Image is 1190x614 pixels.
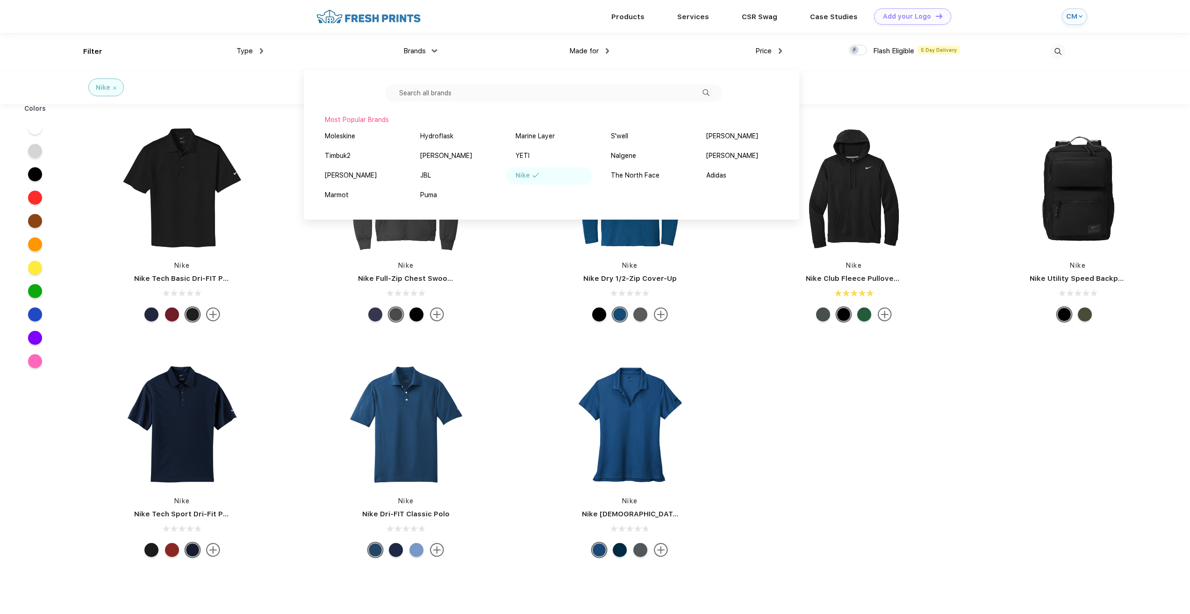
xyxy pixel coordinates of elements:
[516,131,555,141] div: Marine Layer
[120,127,244,251] img: func=resize&h=266
[344,363,468,487] img: func=resize&h=266
[611,151,636,161] div: Nalgene
[165,543,179,557] div: Team Red
[325,151,351,161] div: Timbuk2
[532,173,539,178] img: filter_selected.svg
[703,89,710,96] img: filter_dropdown_search.svg
[1078,307,1092,321] div: Cargo Khaki
[325,190,349,200] div: Marmot
[633,307,647,321] div: Black Heather
[420,151,472,161] div: [PERSON_NAME]
[403,47,426,55] span: Brands
[83,46,102,57] div: Filter
[755,47,772,55] span: Price
[420,190,437,200] div: Puma
[622,262,638,269] a: Nike
[362,510,450,518] a: Nike Dri-FIT Classic Polo
[1050,44,1066,59] img: desktop_search.svg
[633,543,647,557] div: Anthracite
[936,14,942,19] img: DT
[144,307,158,321] div: Midnight Navy
[17,104,53,114] div: Colors
[677,13,709,21] a: Services
[582,510,781,518] a: Nike [DEMOGRAPHIC_DATA] Dri-FIT Micro Pique 2.0 Polo
[409,543,423,557] div: Light Blue
[385,84,723,102] input: Search all brands
[398,497,414,505] a: Nike
[1070,262,1086,269] a: Nike
[314,8,423,25] img: fo%20logo%202.webp
[389,543,403,557] div: Midnight Navy
[144,543,158,557] div: Black
[706,151,758,161] div: [PERSON_NAME]
[96,83,110,93] div: Nike
[706,171,726,180] div: Adidas
[654,543,668,557] img: more.svg
[742,13,777,21] a: CSR Swag
[516,151,530,161] div: YETI
[420,171,431,180] div: JBL
[113,86,116,90] img: filter_cancel.svg
[186,307,200,321] div: Black
[592,307,606,321] div: Black
[583,274,677,283] a: Nike Dry 1/2-Zip Cover-Up
[611,171,660,180] div: The North Face
[420,131,453,141] div: Hydroflask
[237,47,253,55] span: Type
[358,274,482,283] a: Nike Full-Zip Chest Swoosh Jacket
[174,262,190,269] a: Nike
[206,543,220,557] img: more.svg
[873,47,914,55] span: Flash Eligible
[409,307,423,321] div: Black
[398,262,414,269] a: Nike
[368,307,382,321] div: Midnight Navy
[654,307,668,321] img: more.svg
[174,497,190,505] a: Nike
[706,131,758,141] div: [PERSON_NAME]
[1079,14,1082,18] img: arrow_down_blue.svg
[883,13,931,21] div: Add your Logo
[430,307,444,321] img: more.svg
[432,49,437,52] img: dropdown.png
[368,543,382,557] div: Court Blue
[846,262,862,269] a: Nike
[779,48,782,54] img: dropdown.png
[325,171,377,180] div: [PERSON_NAME]
[878,307,892,321] img: more.svg
[1066,13,1076,21] div: CM
[622,497,638,505] a: Nike
[568,363,692,487] img: func=resize&h=266
[592,543,606,557] div: Gym Blue
[165,307,179,321] div: Team Red
[389,307,403,321] div: Anthracite
[206,307,220,321] img: more.svg
[792,127,916,251] img: func=resize&h=266
[134,274,234,283] a: Nike Tech Basic Dri-FIT Polo
[1057,307,1071,321] div: Black
[516,171,530,180] div: Nike
[569,47,599,55] span: Made for
[611,131,628,141] div: S'well
[134,510,234,518] a: Nike Tech Sport Dri-Fit Polo
[430,543,444,557] img: more.svg
[606,48,609,54] img: dropdown.png
[857,307,871,321] div: Dark Green
[806,274,925,283] a: Nike Club Fleece Pullover Hoodie
[260,48,263,54] img: dropdown.png
[120,363,244,487] img: func=resize&h=266
[611,13,645,21] a: Products
[837,307,851,321] div: Black
[186,543,200,557] div: Navy
[1030,274,1131,283] a: Nike Utility Speed Backpack
[1016,127,1140,251] img: func=resize&h=266
[816,307,830,321] div: Anthracite
[325,131,355,141] div: Moleskine
[613,543,627,557] div: Navy
[325,115,778,125] div: Most Popular Brands
[613,307,627,321] div: Gym Blue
